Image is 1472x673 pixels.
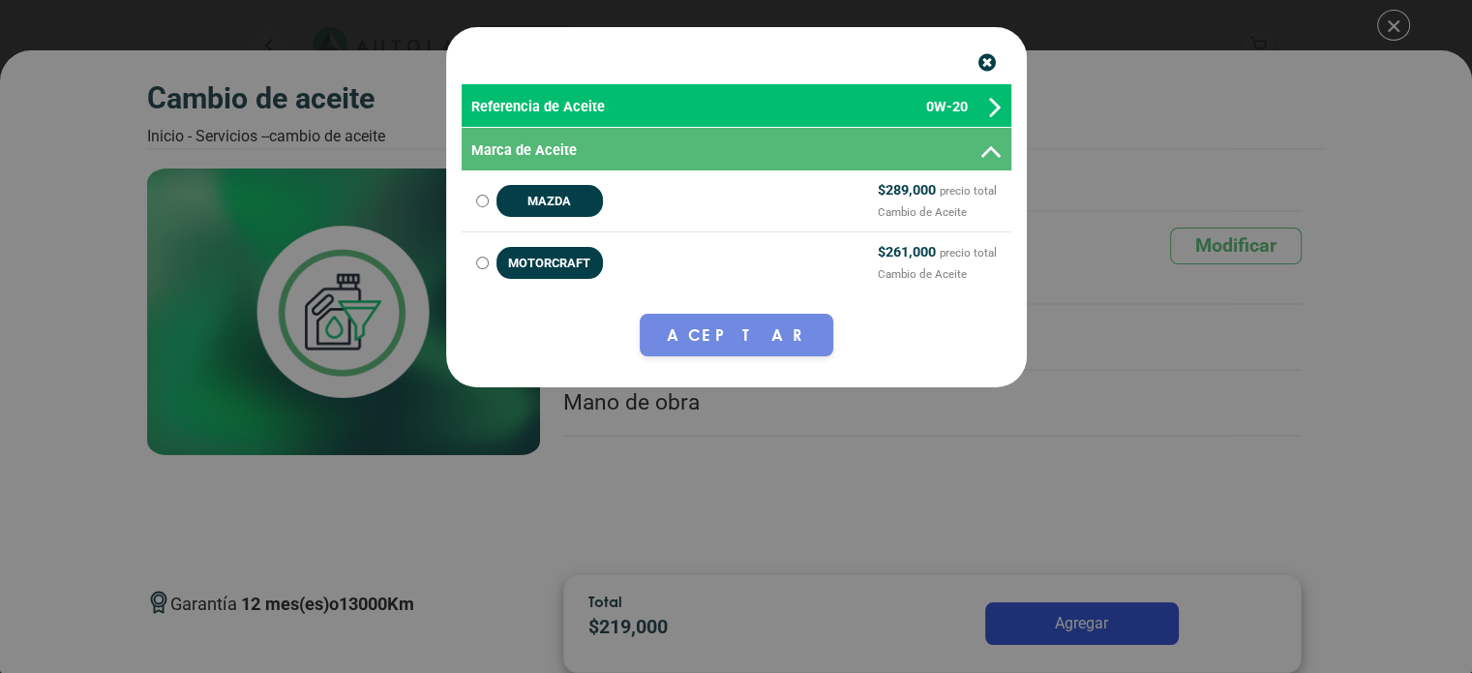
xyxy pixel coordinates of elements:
[878,182,997,220] span: $ 289,000
[878,184,997,219] small: precio total Cambio de Aceite
[496,247,603,279] span: MOTORCRAFT
[471,97,605,118] span: Referencia de Aceite
[878,244,997,282] span: $ 261,000
[878,246,997,281] small: precio total Cambio de Aceite
[926,97,968,118] span: 0W-20
[471,140,577,162] span: Marca de Aceite
[498,52,963,76] p: 10W-30
[640,314,833,356] button: Aceptar
[476,195,489,207] input: MAZDA $289,000 precio totalCambio de Aceite
[496,185,603,217] span: MAZDA
[476,257,489,269] input: MOTORCRAFT $261,000 precio totalCambio de Aceite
